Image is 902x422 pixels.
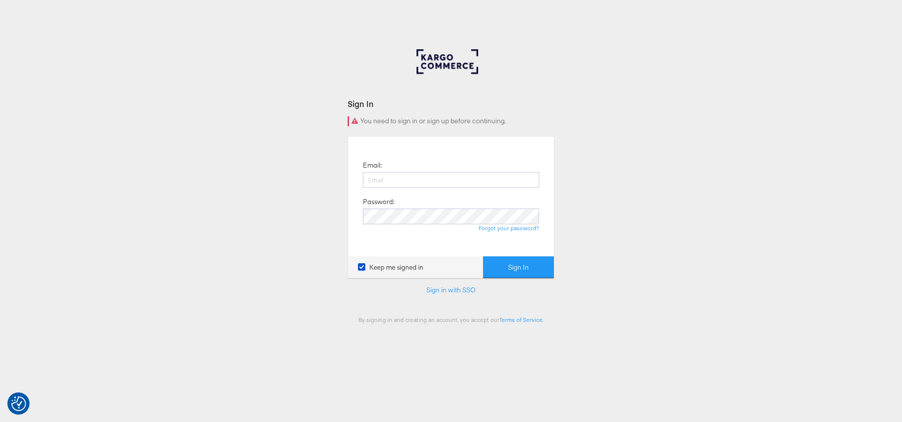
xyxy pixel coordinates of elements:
[363,161,382,170] label: Email:
[499,316,543,323] a: Terms of Service
[363,197,394,207] label: Password:
[348,116,554,126] div: You need to sign in or sign up before continuing.
[348,316,554,323] div: By signing in and creating an account, you accept our .
[11,396,26,411] button: Consent Preferences
[426,285,476,294] a: Sign in with SSO
[363,172,539,188] input: Email
[483,256,554,279] button: Sign In
[479,224,539,232] a: Forgot your password?
[11,396,26,411] img: Revisit consent button
[358,263,423,272] label: Keep me signed in
[348,98,554,109] div: Sign In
